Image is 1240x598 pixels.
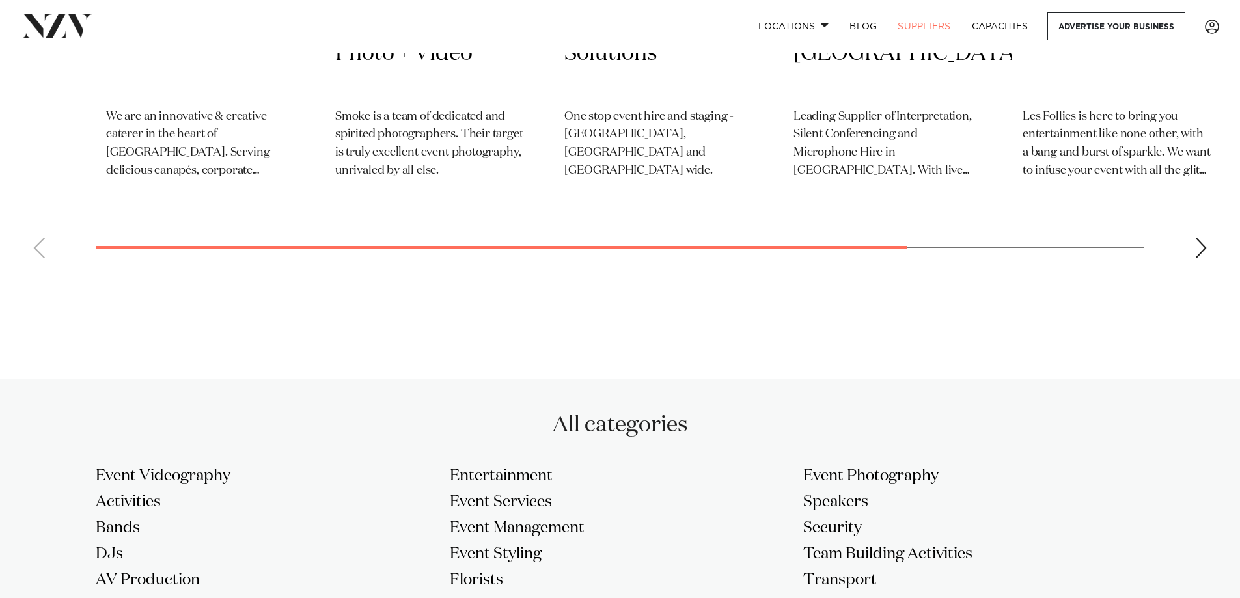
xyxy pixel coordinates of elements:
[106,10,295,98] h2: Canapé Company
[793,108,982,181] p: Leading Supplier of Interpretation, Silent Conferencing and Microphone Hire in [GEOGRAPHIC_DATA]....
[450,570,791,591] a: Florists
[1023,10,1211,98] h2: Les Follies
[96,379,1144,440] h2: All categories
[96,492,437,513] a: Activities
[450,466,791,487] a: Entertainment
[564,10,753,98] h2: Technical Event Solutions
[887,12,961,40] a: SUPPLIERS
[450,518,791,539] a: Event Management
[96,544,437,565] a: DJs
[1023,108,1211,181] p: Les Follies is here to bring you entertainment like none other, with a bang and burst of sparkle....
[96,570,437,591] a: AV Production
[803,518,1144,539] a: Security
[748,12,839,40] a: Locations
[803,492,1144,513] a: Speakers
[803,570,1144,591] a: Transport
[803,544,1144,565] a: Team Building Activities
[793,10,982,98] h2: Congress Rental [GEOGRAPHIC_DATA]
[450,544,791,565] a: Event Styling
[106,108,295,181] p: ​We are an innovative & creative caterer in the heart of [GEOGRAPHIC_DATA]. Serving delicious can...
[21,14,92,38] img: nzv-logo.png
[961,12,1039,40] a: Capacities
[450,492,791,513] a: Event Services
[96,518,437,539] a: Bands
[96,466,437,487] a: Event Videography
[1047,12,1185,40] a: Advertise your business
[335,10,524,98] h2: Smoke - Event Photo + Video
[839,12,887,40] a: BLOG
[564,108,753,181] p: One stop event hire and staging - [GEOGRAPHIC_DATA], [GEOGRAPHIC_DATA] and [GEOGRAPHIC_DATA] wide.
[335,108,524,181] p: Smoke is a team of dedicated and spirited photographers. Their target is truly excellent event ph...
[803,466,1144,487] a: Event Photography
